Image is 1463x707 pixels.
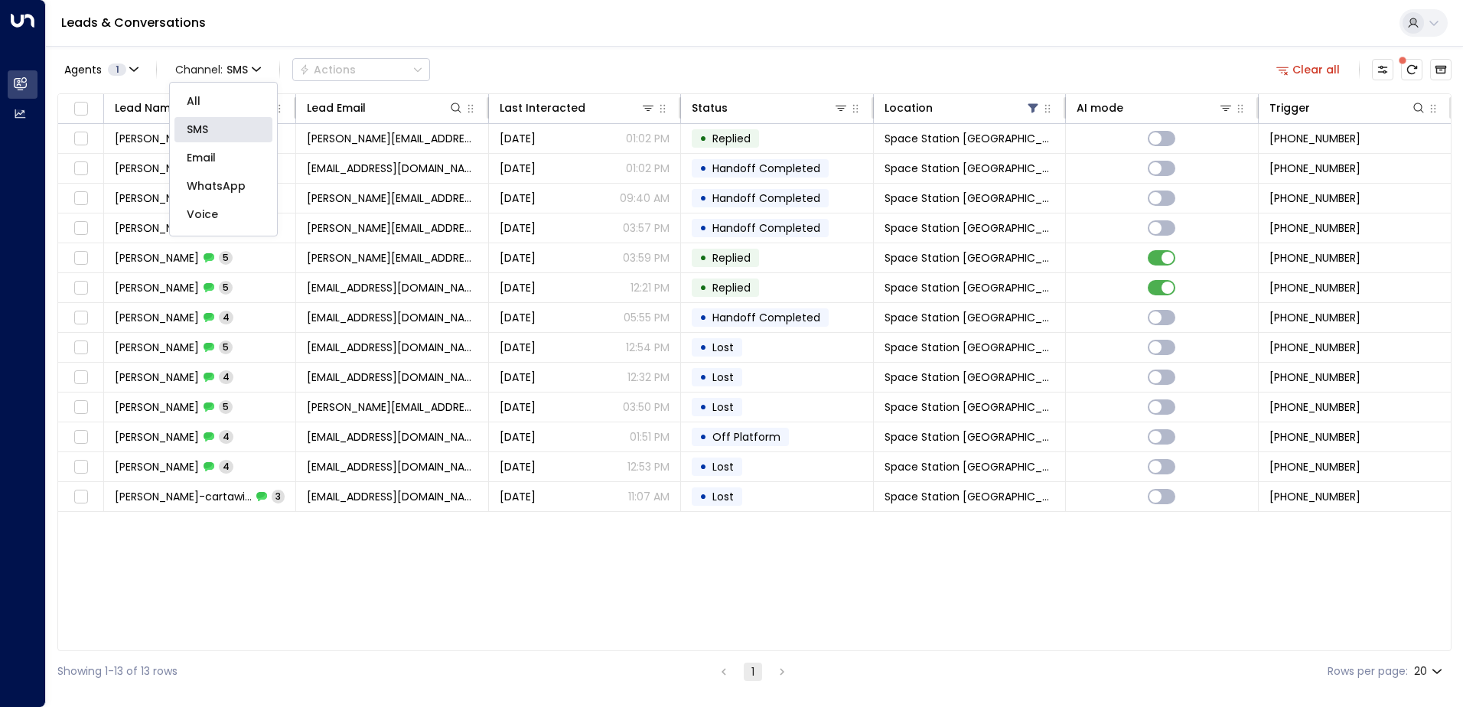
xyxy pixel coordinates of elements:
[187,235,243,251] span: Web Chat
[187,207,218,223] span: Voice
[187,93,200,109] span: All
[187,122,208,138] span: SMS
[187,150,216,166] span: Email
[187,178,246,194] span: WhatsApp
